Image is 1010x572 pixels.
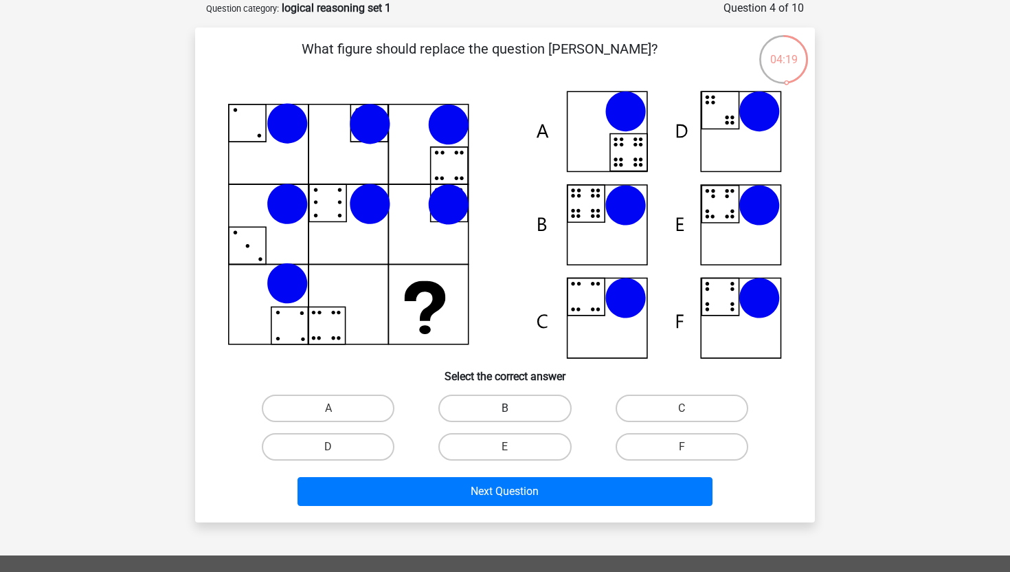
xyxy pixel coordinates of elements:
h6: Select the correct answer [217,359,793,383]
label: D [262,433,394,461]
label: F [616,433,748,461]
label: C [616,395,748,422]
label: B [438,395,571,422]
p: What figure should replace the question [PERSON_NAME]? [217,38,741,80]
label: E [438,433,571,461]
strong: logical reasoning set 1 [282,1,391,14]
label: A [262,395,394,422]
small: Question category: [206,3,279,14]
button: Next Question [298,477,713,506]
div: 04:19 [758,34,809,68]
